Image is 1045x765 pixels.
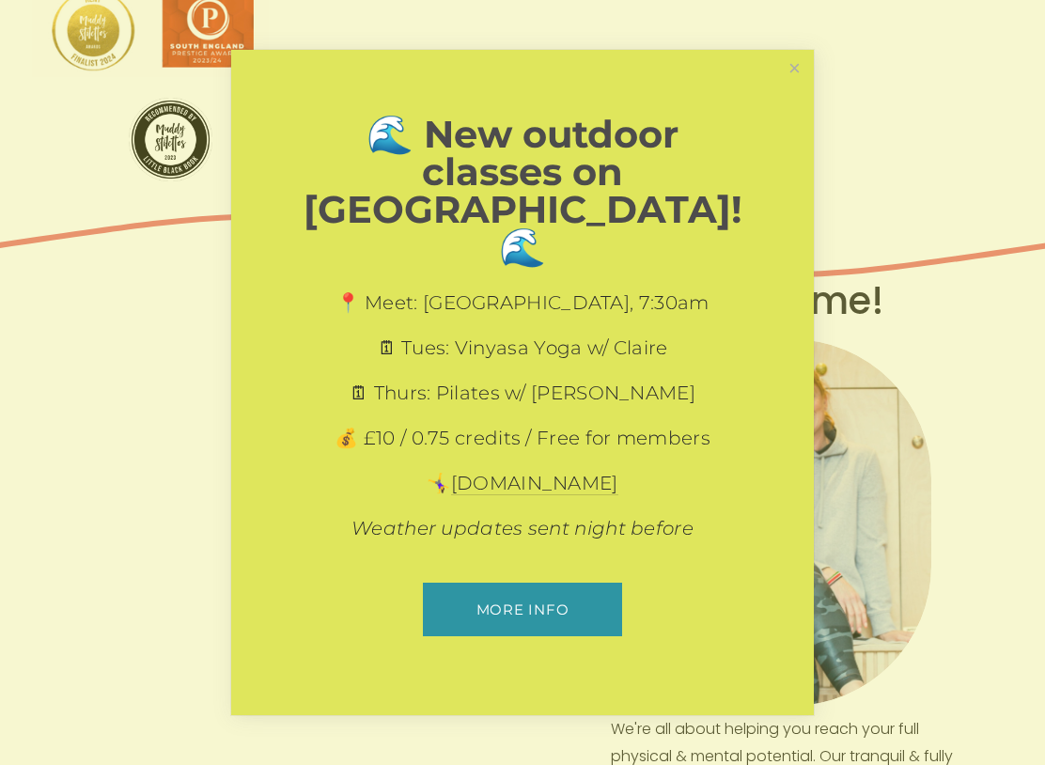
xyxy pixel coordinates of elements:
p: 🤸‍♀️ [297,470,748,496]
a: [DOMAIN_NAME] [451,472,618,495]
a: More info [423,583,621,636]
p: 🗓 Tues: Vinyasa Yoga w/ Claire [297,335,748,361]
p: 🗓 Thurs: Pilates w/ [PERSON_NAME] [297,380,748,406]
em: Weather updates sent night before [351,517,694,539]
h1: 🌊 New outdoor classes on [GEOGRAPHIC_DATA]! 🌊 [297,116,748,266]
p: 💰 £10 / 0.75 credits / Free for members [297,425,748,451]
p: 📍 Meet: [GEOGRAPHIC_DATA], 7:30am [297,289,748,316]
a: Close [778,53,811,86]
